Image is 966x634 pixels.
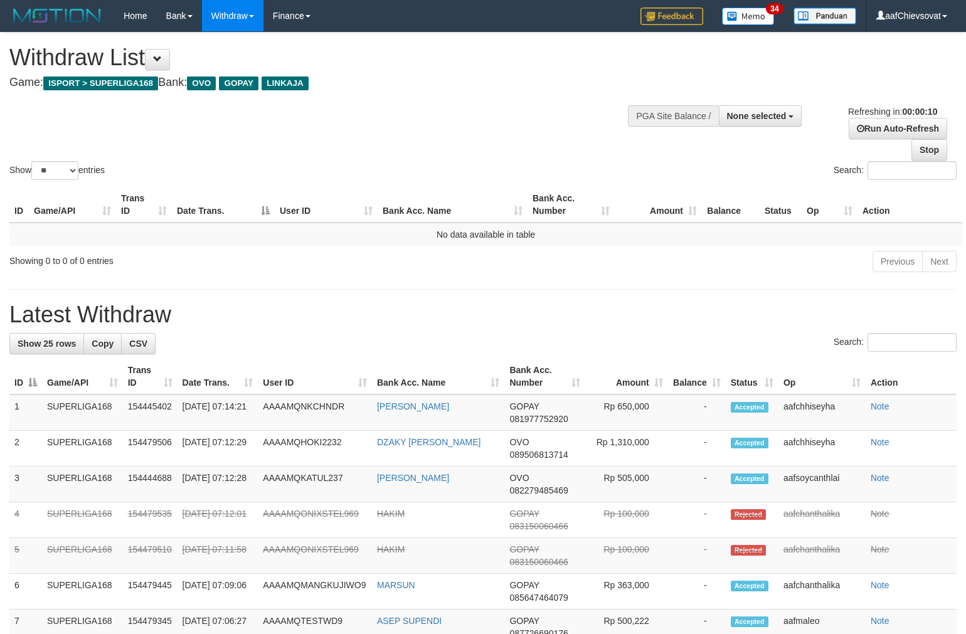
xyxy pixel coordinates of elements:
[509,557,568,567] span: Copy 083150060466 to clipboard
[866,359,957,394] th: Action
[378,187,528,223] th: Bank Acc. Name: activate to sort column ascending
[731,581,768,591] span: Accepted
[668,394,726,431] td: -
[668,502,726,538] td: -
[42,431,123,467] td: SUPERLIGA168
[258,574,372,610] td: AAAAMQMANGKUJIWO9
[377,401,449,411] a: [PERSON_NAME]
[129,339,147,349] span: CSV
[262,77,309,90] span: LINKAJA
[834,161,957,180] label: Search:
[377,616,442,626] a: ASEP SUPENDI
[9,250,393,267] div: Showing 0 to 0 of 0 entries
[902,107,937,117] strong: 00:00:10
[9,394,42,431] td: 1
[731,545,766,556] span: Rejected
[585,359,668,394] th: Amount: activate to sort column ascending
[871,616,889,626] a: Note
[123,538,178,574] td: 154479510
[372,359,504,394] th: Bank Acc. Name: activate to sort column ascending
[9,359,42,394] th: ID: activate to sort column descending
[42,538,123,574] td: SUPERLIGA168
[668,431,726,467] td: -
[178,394,258,431] td: [DATE] 07:14:21
[760,187,802,223] th: Status
[871,580,889,590] a: Note
[778,431,866,467] td: aafchhiseyha
[871,544,889,554] a: Note
[509,414,568,424] span: Copy 081977752920 to clipboard
[258,394,372,431] td: AAAAMQNKCHNDR
[123,574,178,610] td: 154479445
[509,580,539,590] span: GOPAY
[731,438,768,448] span: Accepted
[275,187,378,223] th: User ID: activate to sort column ascending
[702,187,760,223] th: Balance
[766,3,783,14] span: 34
[731,473,768,484] span: Accepted
[258,359,372,394] th: User ID: activate to sort column ascending
[778,502,866,538] td: aafchanthalika
[722,8,775,25] img: Button%20Memo.svg
[528,187,615,223] th: Bank Acc. Number: activate to sort column ascending
[871,401,889,411] a: Note
[31,161,78,180] select: Showentries
[178,538,258,574] td: [DATE] 07:11:58
[509,437,529,447] span: OVO
[871,437,889,447] a: Note
[178,467,258,502] td: [DATE] 07:12:28
[42,502,123,538] td: SUPERLIGA168
[18,339,76,349] span: Show 25 rows
[668,359,726,394] th: Balance: activate to sort column ascending
[123,394,178,431] td: 154445402
[9,6,105,25] img: MOTION_logo.png
[178,502,258,538] td: [DATE] 07:12:01
[172,187,275,223] th: Date Trans.: activate to sort column descending
[834,333,957,352] label: Search:
[778,574,866,610] td: aafchanthalika
[9,574,42,610] td: 6
[585,394,668,431] td: Rp 650,000
[868,161,957,180] input: Search:
[377,509,405,519] a: HAKIM
[668,574,726,610] td: -
[123,502,178,538] td: 154479535
[585,431,668,467] td: Rp 1,310,000
[793,8,856,24] img: panduan.png
[509,401,539,411] span: GOPAY
[9,187,29,223] th: ID
[42,359,123,394] th: Game/API: activate to sort column ascending
[9,431,42,467] td: 2
[778,359,866,394] th: Op: activate to sort column ascending
[585,467,668,502] td: Rp 505,000
[922,251,957,272] a: Next
[9,467,42,502] td: 3
[9,502,42,538] td: 4
[509,473,529,483] span: OVO
[9,302,957,327] h1: Latest Withdraw
[121,333,156,354] a: CSV
[178,359,258,394] th: Date Trans.: activate to sort column ascending
[9,77,632,89] h4: Game: Bank:
[377,580,415,590] a: MARSUN
[9,223,962,246] td: No data available in table
[92,339,114,349] span: Copy
[731,616,768,627] span: Accepted
[509,616,539,626] span: GOPAY
[668,538,726,574] td: -
[731,402,768,413] span: Accepted
[219,77,258,90] span: GOPAY
[911,139,947,161] a: Stop
[504,359,585,394] th: Bank Acc. Number: activate to sort column ascending
[509,544,539,554] span: GOPAY
[178,431,258,467] td: [DATE] 07:12:29
[9,333,84,354] a: Show 25 rows
[258,431,372,467] td: AAAAMQHOKI2232
[509,509,539,519] span: GOPAY
[778,467,866,502] td: aafsoycanthlai
[857,187,962,223] th: Action
[615,187,702,223] th: Amount: activate to sort column ascending
[628,105,718,127] div: PGA Site Balance /
[871,473,889,483] a: Note
[29,187,116,223] th: Game/API: activate to sort column ascending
